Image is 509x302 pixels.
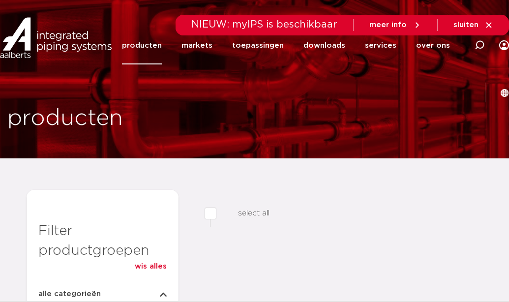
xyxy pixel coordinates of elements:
[232,27,284,64] a: toepassingen
[122,27,450,64] nav: Menu
[303,27,345,64] a: downloads
[38,288,101,300] span: alle categorieën
[499,34,509,56] div: my IPS
[369,21,407,29] span: meer info
[191,20,337,30] span: NIEUW: myIPS is beschikbaar
[7,103,123,134] h1: producten
[135,261,167,272] a: wis alles
[38,288,167,300] button: alle categorieën
[205,208,269,219] label: select all
[416,27,450,64] a: over ons
[135,263,167,270] span: wis alles
[205,208,216,219] input: select all
[122,27,162,64] a: producten
[453,21,479,29] span: sluiten
[38,221,167,261] h3: Filter productgroepen
[365,27,396,64] a: services
[453,21,493,30] a: sluiten
[369,21,421,30] a: meer info
[181,27,212,64] a: markets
